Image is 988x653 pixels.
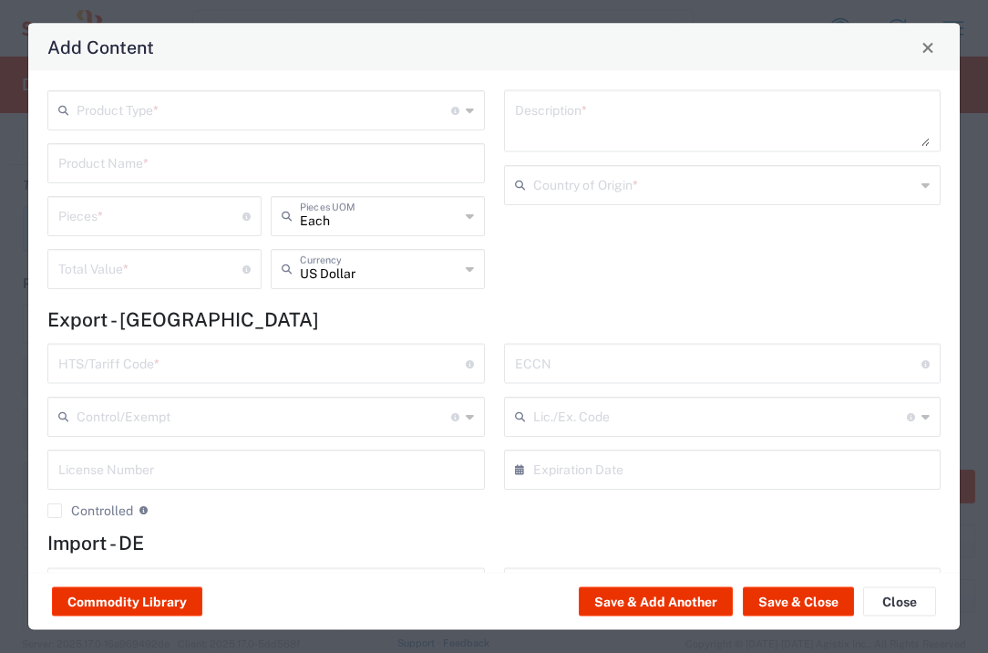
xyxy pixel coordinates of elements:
[47,34,154,60] h4: Add Content
[47,532,941,555] h4: Import - DE
[579,587,733,617] button: Save & Add Another
[52,587,202,617] button: Commodity Library
[915,35,941,60] button: Close
[47,503,133,518] label: Controlled
[47,308,941,331] h4: Export - [GEOGRAPHIC_DATA]
[863,587,936,617] button: Close
[743,587,854,617] button: Save & Close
